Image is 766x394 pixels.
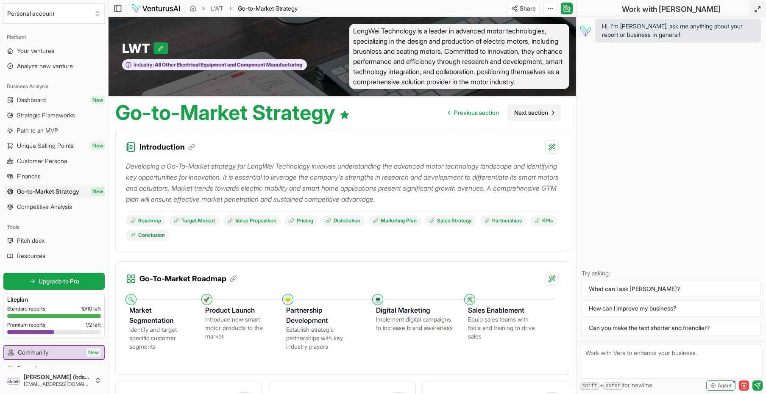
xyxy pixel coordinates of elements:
span: Strategic Frameworks [17,111,75,119]
span: Finances [17,172,41,180]
span: Resources [17,252,45,260]
span: LongWei Technology is a leader in advanced motor technologies, specializing in the design and pro... [349,24,570,89]
div: Tools [3,220,105,234]
nav: breadcrumb [189,4,298,13]
button: Select an organization [3,3,105,24]
h3: Product Launch [205,305,273,315]
button: What can I ask [PERSON_NAME]? [582,281,761,297]
h3: Go-To-Market Roadmap [139,273,237,285]
h3: Market Segmentation [129,305,192,325]
button: Can you make the text shorter and friendlier? [582,320,761,336]
h3: Introduction [139,141,195,153]
a: Finances [3,169,105,183]
div: 🛠️ [466,296,473,303]
h3: Sales Enablement [468,305,542,315]
a: KPIs [530,215,557,226]
span: Community [18,348,48,357]
a: Marketing Plan [368,215,421,226]
a: Go to next page [507,104,561,121]
span: New [91,187,105,196]
div: Platform [3,31,105,44]
span: LWT [122,41,153,56]
p: Developing a Go-To-Market strategy for LongWei Technology involves understanding the advanced mot... [126,161,559,205]
button: [PERSON_NAME] (bdsmith Partners)[EMAIL_ADDRESS][DOMAIN_NAME] [3,370,105,391]
span: Go-to-Market Strategy [17,187,79,196]
a: Competitive Analysis [3,200,105,214]
span: Premium reports [7,322,45,328]
a: Strategic Frameworks [3,108,105,122]
div: Establish strategic partnerships with key industry players [286,325,362,351]
span: Analyze new venture [17,62,73,70]
span: Your ventures [17,47,54,55]
h2: Work with [PERSON_NAME] [622,3,721,15]
span: New [86,348,100,357]
span: Hi, I'm [PERSON_NAME], ask me anything about your report or business in general! [602,22,754,39]
a: Your ventures [3,44,105,58]
button: Industry:All Other Electrical Equipment and Component Manufacturing [122,59,307,71]
span: Unique Selling Points [17,142,74,150]
span: + for newline [580,381,652,390]
h3: Digital Marketing [376,305,454,315]
span: Standard reports [7,305,45,312]
button: Agent [706,380,735,391]
img: logo [131,3,181,14]
a: Distribution [321,215,365,226]
kbd: enter [603,382,623,390]
div: Implement digital campaigns to increase brand awareness [376,315,454,332]
a: Partnerships [480,215,526,226]
a: Value Proposition [223,215,281,226]
p: Try asking: [582,269,761,277]
img: Vera [578,24,592,37]
button: How can I improve my business? [582,300,761,316]
span: Customer Persona [17,157,67,165]
a: Go-to-Market StrategyNew [3,185,105,198]
a: Example ventures [3,362,105,375]
a: Upgrade to Pro [3,273,105,290]
img: ACg8ocJ679U6veoIuUakVJsInCsKl8IJDmQ88ghNX-4FO5rk6EM=s96-c [7,374,20,387]
div: Identify and target specific customer segments [129,325,192,351]
a: Customer Persona [3,154,105,168]
a: Unique Selling PointsNew [3,139,105,153]
span: New [91,142,105,150]
span: Previous section [454,108,499,117]
div: Business Analysis [3,80,105,93]
h3: Lite plan [7,295,101,304]
a: Go to previous page [441,104,506,121]
span: Industry: [134,61,154,68]
a: Sales Strategy [425,215,476,226]
a: LWT [211,4,223,13]
span: [EMAIL_ADDRESS][DOMAIN_NAME] [24,381,91,388]
h3: Partnership Development [286,305,362,325]
span: Next section [514,108,548,117]
a: DashboardNew [3,93,105,107]
div: 🔍 [128,296,134,303]
a: Conclusion [126,230,170,241]
div: 🤝 [284,296,291,303]
span: Example ventures [17,364,64,373]
span: New [91,96,105,104]
span: Dashboard [17,96,46,104]
span: Path to an MVP [17,126,58,135]
kbd: shift [580,382,599,390]
h1: Go-to-Market Strategy [115,103,350,123]
span: Upgrade to Pro [39,277,79,286]
a: Resources [3,249,105,263]
nav: pagination [441,104,561,121]
a: Analyze new venture [3,59,105,73]
span: 10 / 10 left [81,305,101,312]
div: Equip sales teams with tools and training to drive sales [468,315,542,341]
span: Pitch deck [17,236,45,245]
a: Pitch deck [3,234,105,247]
a: Path to an MVP [3,124,105,137]
span: Go-to-Market Strategy [238,4,298,13]
button: Share [507,2,540,15]
a: Target Market [169,215,220,226]
span: Competitive Analysis [17,203,72,211]
a: Pricing [284,215,318,226]
a: Roadmap [126,215,166,226]
div: 🚀 [203,296,210,303]
span: All Other Electrical Equipment and Component Manufacturing [154,61,302,68]
span: Go-to-Market Strategy [238,5,298,12]
span: 1 / 2 left [86,322,101,328]
div: 💻 [374,296,381,303]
